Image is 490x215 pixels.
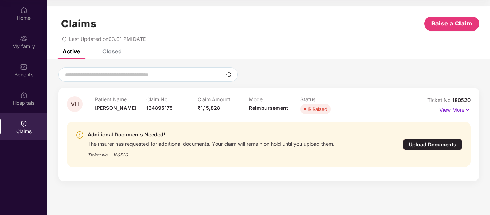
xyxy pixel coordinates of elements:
div: Closed [102,48,122,55]
div: Additional Documents Needed! [88,130,334,139]
span: [PERSON_NAME] [95,105,137,111]
span: Reimbursement [249,105,288,111]
span: Last Updated on 03:01 PM[DATE] [69,36,148,42]
img: svg+xml;base64,PHN2ZyB4bWxucz0iaHR0cDovL3d3dy53My5vcmcvMjAwMC9zdmciIHdpZHRoPSIxNyIgaGVpZ2h0PSIxNy... [464,106,471,114]
p: View More [439,104,471,114]
p: Claim No [146,96,198,102]
span: ₹1,15,828 [198,105,220,111]
div: The insurer has requested for additional documents. Your claim will remain on hold until you uplo... [88,139,334,147]
img: svg+xml;base64,PHN2ZyB3aWR0aD0iMjAiIGhlaWdodD0iMjAiIHZpZXdCb3g9IjAgMCAyMCAyMCIgZmlsbD0ibm9uZSIgeG... [20,35,27,42]
p: Patient Name [95,96,146,102]
p: Mode [249,96,300,102]
p: Claim Amount [198,96,249,102]
div: IR Raised [308,106,327,113]
div: Ticket No. - 180520 [88,147,334,158]
span: 134895175 [146,105,173,111]
span: Ticket No [427,97,452,103]
p: Status [300,96,352,102]
img: svg+xml;base64,PHN2ZyBpZD0iSG9zcGl0YWxzIiB4bWxucz0iaHR0cDovL3d3dy53My5vcmcvMjAwMC9zdmciIHdpZHRoPS... [20,92,27,99]
span: redo [62,36,67,42]
span: VH [71,101,79,107]
img: svg+xml;base64,PHN2ZyBpZD0iU2VhcmNoLTMyeDMyIiB4bWxucz0iaHR0cDovL3d3dy53My5vcmcvMjAwMC9zdmciIHdpZH... [226,72,232,78]
div: Active [63,48,80,55]
button: Raise a Claim [424,17,479,31]
img: svg+xml;base64,PHN2ZyBpZD0iQ2xhaW0iIHhtbG5zPSJodHRwOi8vd3d3LnczLm9yZy8yMDAwL3N2ZyIgd2lkdGg9IjIwIi... [20,120,27,127]
img: svg+xml;base64,PHN2ZyBpZD0iV2FybmluZ18tXzI0eDI0IiBkYXRhLW5hbWU9Ildhcm5pbmcgLSAyNHgyNCIgeG1sbnM9Im... [75,131,84,139]
div: Upload Documents [403,139,462,150]
span: 180520 [452,97,471,103]
span: Raise a Claim [431,19,472,28]
h1: Claims [61,18,96,30]
img: svg+xml;base64,PHN2ZyBpZD0iSG9tZSIgeG1sbnM9Imh0dHA6Ly93d3cudzMub3JnLzIwMDAvc3ZnIiB3aWR0aD0iMjAiIG... [20,6,27,14]
img: svg+xml;base64,PHN2ZyBpZD0iQmVuZWZpdHMiIHhtbG5zPSJodHRwOi8vd3d3LnczLm9yZy8yMDAwL3N2ZyIgd2lkdGg9Ij... [20,63,27,70]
